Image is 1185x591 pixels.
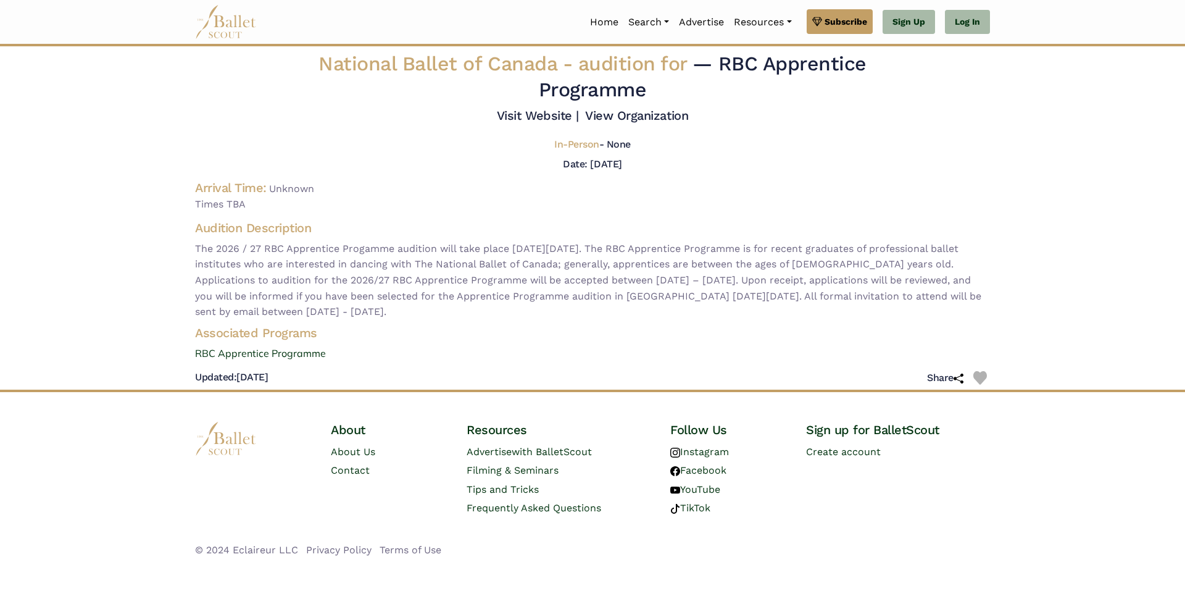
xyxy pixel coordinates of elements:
[467,484,539,495] a: Tips and Tricks
[812,15,822,28] img: gem.svg
[467,464,559,476] a: Filming & Seminars
[195,371,268,384] h5: [DATE]
[185,325,1000,341] h4: Associated Programs
[563,158,622,170] h5: Date: [DATE]
[195,371,236,383] span: Updated:
[585,9,623,35] a: Home
[670,485,680,495] img: youtube logo
[195,542,298,558] li: © 2024 Eclaireur LLC
[195,180,267,195] h4: Arrival Time:
[670,502,710,514] a: TikTok
[883,10,935,35] a: Sign Up
[318,52,692,75] span: National Ballet of Canada -
[554,138,631,151] h5: - None
[670,448,680,458] img: instagram logo
[195,422,257,456] img: logo
[539,52,867,101] span: — RBC Apprentice Programme
[670,504,680,514] img: tiktok logo
[670,466,680,476] img: facebook logo
[806,446,881,458] a: Create account
[306,544,372,556] a: Privacy Policy
[927,372,963,385] h5: Share
[670,422,786,438] h4: Follow Us
[331,422,447,438] h4: About
[467,446,592,458] a: Advertisewith BalletScout
[623,9,674,35] a: Search
[670,484,720,495] a: YouTube
[497,108,579,123] a: Visit Website |
[945,10,990,35] a: Log In
[331,446,375,458] a: About Us
[825,15,867,28] span: Subscribe
[331,464,370,476] a: Contact
[807,9,873,34] a: Subscribe
[670,446,729,458] a: Instagram
[578,52,687,75] span: audition for
[806,422,990,438] h4: Sign up for BalletScout
[185,346,1000,362] a: RBC Apprentice Programme
[195,220,990,236] h4: Audition Description
[195,196,990,212] span: Times TBA
[195,241,990,320] span: The 2026 / 27 RBC Apprentice Progamme audition will take place [DATE][DATE]. The RBC Apprentice P...
[269,183,314,195] span: Unknown
[729,9,796,35] a: Resources
[674,9,729,35] a: Advertise
[512,446,592,458] span: with BalletScout
[670,464,726,476] a: Facebook
[467,502,601,514] a: Frequently Asked Questions
[585,108,688,123] a: View Organization
[467,422,651,438] h4: Resources
[554,138,599,150] span: In-Person
[380,544,441,556] a: Terms of Use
